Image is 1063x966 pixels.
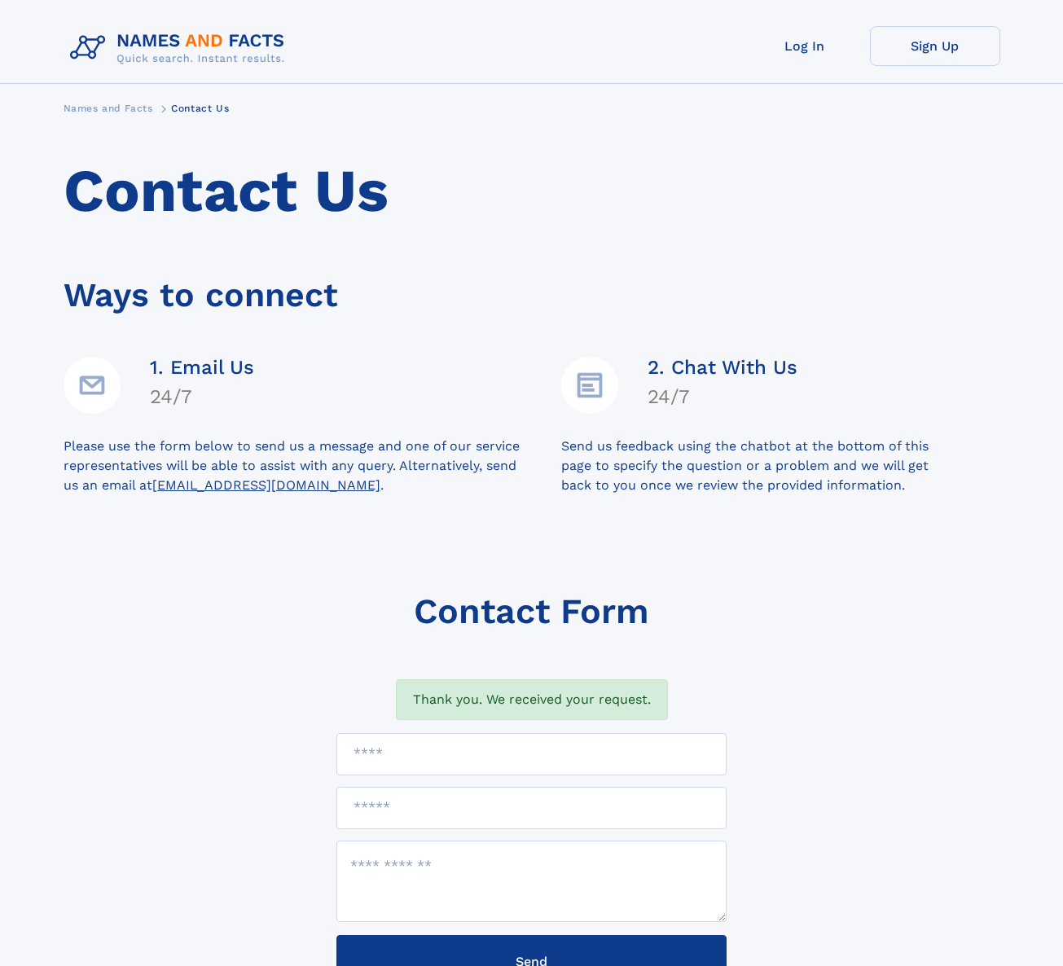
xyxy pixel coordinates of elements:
a: Log In [740,26,870,66]
h4: 1. Email Us [150,356,254,379]
a: [EMAIL_ADDRESS][DOMAIN_NAME] [152,477,380,493]
div: Please use the form below to send us a message and one of our service representatives will be abl... [64,437,561,495]
div: Send us feedback using the chatbot at the bottom of this page to specify the question or a proble... [561,437,1000,495]
img: Details Icon [561,357,618,414]
h1: Contact Form [414,591,649,631]
h1: Contact Us [64,157,1000,226]
a: Sign Up [870,26,1000,66]
img: Logo Names and Facts [64,26,298,70]
div: Ways to connect [64,253,1000,321]
div: Thank you. We received your request. [396,679,668,720]
h4: 24/7 [150,385,254,408]
h4: 24/7 [648,385,797,408]
img: Email Address Icon [64,357,121,414]
h4: 2. Chat With Us [648,356,797,379]
a: Names and Facts [64,98,153,118]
